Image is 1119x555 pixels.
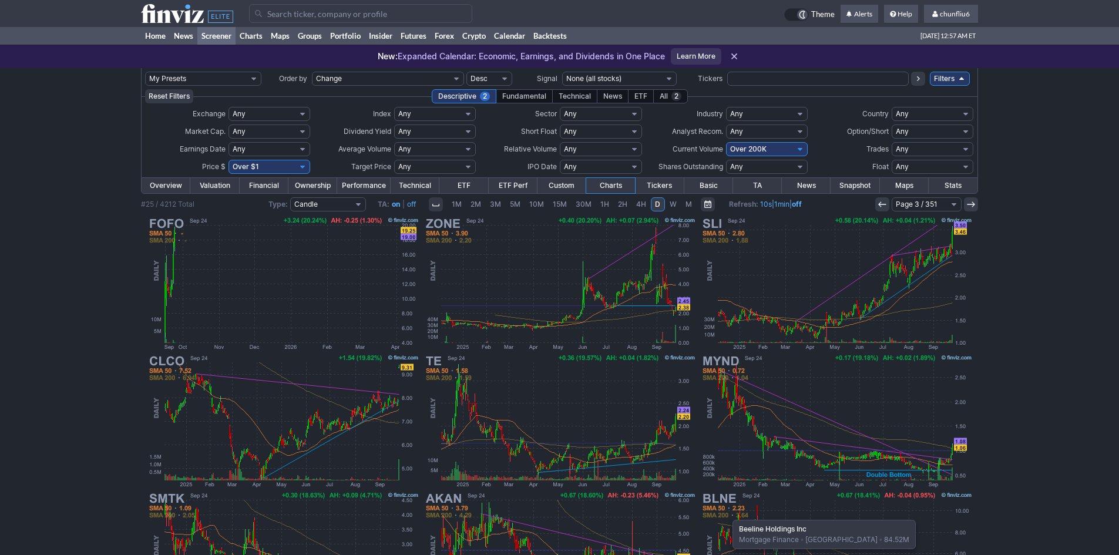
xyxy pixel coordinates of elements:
[458,27,490,45] a: Crypto
[831,178,879,193] a: Snapshot
[614,197,631,211] a: 2H
[872,162,889,171] span: Float
[146,352,421,490] img: CLCO - Cool Company Ltd - Stock Price Chart
[658,162,723,171] span: Shares Outstanding
[141,27,170,45] a: Home
[471,200,481,208] span: 2M
[685,200,692,208] span: M
[792,200,802,208] a: off
[392,200,400,208] a: on
[655,200,660,208] span: D
[549,197,571,211] a: 15M
[344,127,391,136] span: Dividend Yield
[618,200,627,208] span: 2H
[529,27,571,45] a: Backtests
[521,127,557,136] span: Short Float
[699,215,974,352] img: SLI - Standard Lithium Ltd - Stock Price Chart
[732,520,916,549] div: Mortgage Finance [GEOGRAPHIC_DATA] 84.52M
[452,200,462,208] span: 1M
[576,200,592,208] span: 30M
[506,197,525,211] a: 5M
[553,200,567,208] span: 15M
[666,197,681,211] a: W
[510,200,520,208] span: 5M
[636,200,646,208] span: 4H
[799,535,805,544] span: •
[880,178,929,193] a: Maps
[338,144,391,153] span: Average Volume
[552,89,597,103] div: Technical
[337,178,391,193] a: Performance
[504,144,557,153] span: Relative Volume
[671,92,681,101] span: 2
[774,200,789,208] a: 1min
[396,27,431,45] a: Futures
[699,352,974,490] img: MYND - Mynd.ai Inc ADR - Stock Price Chart
[448,197,466,211] a: 1M
[365,27,396,45] a: Insider
[596,197,613,211] a: 1H
[145,89,193,103] button: Reset Filters
[866,144,889,153] span: Trades
[391,178,439,193] a: Technical
[249,4,472,23] input: Search
[670,200,677,208] span: W
[294,27,326,45] a: Groups
[653,89,688,103] div: All
[429,197,443,211] button: Interval
[378,51,665,62] p: Expanded Calendar: Economic, Earnings, and Dividends in One Place
[811,8,835,21] span: Theme
[697,109,723,118] span: Industry
[635,178,684,193] a: Tickers
[141,199,194,210] div: #25 / 4212 Total
[279,74,307,83] span: Order by
[681,197,696,211] a: M
[378,51,398,61] span: New:
[729,200,758,208] b: Refresh:
[847,127,889,136] span: Option/Short
[267,27,294,45] a: Maps
[920,27,976,45] span: [DATE] 12:57 AM ET
[466,197,485,211] a: 2M
[527,162,557,171] span: IPO Date
[268,200,288,208] b: Type:
[729,199,802,210] span: | |
[784,8,835,21] a: Theme
[739,524,807,533] b: Beeline Holdings Inc
[432,89,496,103] div: Descriptive
[597,89,629,103] div: News
[190,178,239,193] a: Valuation
[422,352,697,490] img: TE - T1 Energy Inc - Stock Price Chart
[929,178,977,193] a: Stats
[422,215,697,352] img: ZONE - CleanCore Solutions Inc - Stock Price Chart
[760,200,772,208] a: 10s
[489,178,537,193] a: ETF Perf
[701,197,715,211] button: Range
[698,74,723,83] span: Tickers
[180,144,226,153] span: Earnings Date
[197,27,236,45] a: Screener
[193,109,226,118] span: Exchange
[378,200,389,208] b: TA:
[673,144,723,153] span: Current Volume
[878,535,884,544] span: •
[407,200,416,208] a: off
[651,197,665,211] a: D
[862,109,889,118] span: Country
[884,5,918,23] a: Help
[671,48,721,65] a: Learn More
[402,200,405,208] span: |
[733,178,782,193] a: TA
[930,72,970,86] a: Filters
[431,27,458,45] a: Forex
[632,197,650,211] a: 4H
[202,162,226,171] span: Price $
[326,27,365,45] a: Portfolio
[535,109,557,118] span: Sector
[529,200,544,208] span: 10M
[924,5,978,23] a: chunfliu6
[782,178,831,193] a: News
[439,178,488,193] a: ETF
[490,27,529,45] a: Calendar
